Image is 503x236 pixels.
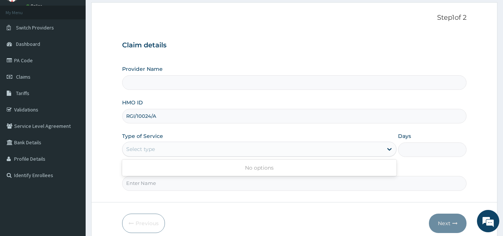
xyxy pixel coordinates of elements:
input: Enter Name [122,176,467,191]
textarea: Type your message and hit 'Enter' [4,157,142,183]
span: Dashboard [16,41,40,47]
p: Step 1 of 2 [122,14,467,22]
label: HMO ID [122,99,143,106]
div: Chat with us now [39,42,125,51]
span: Switch Providers [16,24,54,31]
span: We're online! [43,70,103,146]
h3: Claim details [122,41,467,50]
div: Minimize live chat window [122,4,140,22]
label: Provider Name [122,65,163,73]
span: Tariffs [16,90,29,97]
div: Select type [126,145,155,153]
a: Online [26,3,44,9]
span: Claims [16,73,31,80]
button: Next [429,214,467,233]
label: Type of Service [122,132,163,140]
div: No options [122,161,397,174]
button: Previous [122,214,165,233]
img: d_794563401_company_1708531726252_794563401 [14,37,30,56]
label: Days [398,132,411,140]
input: Enter HMO ID [122,109,467,123]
